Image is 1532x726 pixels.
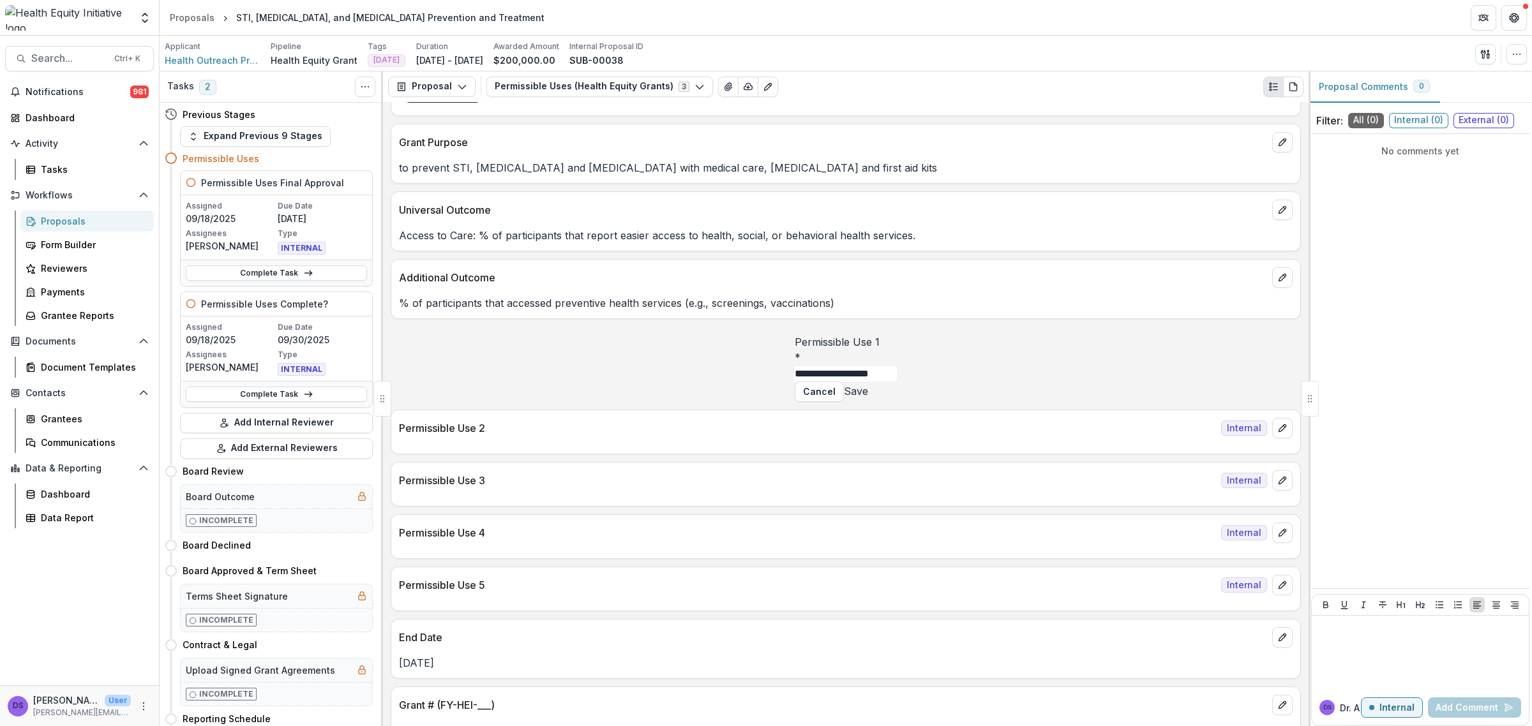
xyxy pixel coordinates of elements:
[186,239,275,253] p: [PERSON_NAME]
[278,242,326,255] span: INTERNAL
[355,77,375,97] button: Toggle View Cancelled Tasks
[41,309,144,322] div: Grantee Reports
[183,638,257,651] h4: Contract & Legal
[1309,71,1440,103] button: Proposal Comments
[1323,704,1332,711] div: Dr. Ana Smith
[493,54,555,67] p: $200,000.00
[373,56,400,64] span: [DATE]
[41,360,144,374] div: Document Templates
[368,41,387,52] p: Tags
[33,707,131,718] p: [PERSON_NAME][EMAIL_ADDRESS][PERSON_NAME][DATE][DOMAIN_NAME]
[1489,597,1504,612] button: Align Center
[1263,77,1284,97] button: Plaintext view
[5,46,154,71] button: Search...
[41,412,144,426] div: Grantees
[278,363,326,376] span: INTERNAL
[1471,5,1496,31] button: Partners
[180,413,373,433] button: Add Internal Reviewer
[1221,473,1267,488] span: Internal
[388,77,476,97] button: Proposal
[271,54,357,67] p: Health Equity Grant
[20,281,154,302] a: Payments
[186,333,275,346] p: 09/18/2025
[136,5,154,31] button: Open entity switcher
[1361,697,1423,718] button: Internal
[1450,597,1466,612] button: Ordered List
[569,54,624,67] p: SUB-00038
[758,77,778,97] button: Edit as form
[165,41,200,52] p: Applicant
[20,507,154,528] a: Data Report
[105,695,131,706] p: User
[186,349,275,360] p: Assignees
[399,525,1216,540] p: Permissible Use 4
[20,258,154,279] a: Reviewers
[20,305,154,326] a: Grantee Reports
[31,52,107,64] span: Search...
[1221,577,1267,593] span: Internal
[13,702,24,710] div: Dr. Ana Smith
[1507,597,1522,612] button: Align Right
[41,214,144,228] div: Proposals
[26,111,144,124] div: Dashboard
[1379,702,1415,713] p: Internal
[183,152,259,165] h4: Permissible Uses
[1316,113,1343,128] p: Filter:
[399,630,1267,645] p: End Date
[112,52,143,66] div: Ctrl + K
[1389,113,1448,128] span: Internal ( 0 )
[1318,597,1333,612] button: Bold
[1501,5,1527,31] button: Get Help
[26,190,133,201] span: Workflows
[186,228,275,239] p: Assignees
[41,238,144,251] div: Form Builder
[1428,697,1521,718] button: Add Comment
[20,159,154,180] a: Tasks
[130,85,149,98] span: 981
[1272,267,1293,288] button: edit
[278,212,367,225] p: [DATE]
[41,436,144,449] div: Communications
[5,383,154,403] button: Open Contacts
[1419,82,1424,91] span: 0
[199,688,253,700] p: Incomplete
[165,8,550,27] nav: breadcrumb
[399,697,1267,713] p: Grant # (FY-HEI-___)
[486,77,713,97] button: Permissible Uses (Health Equity Grants)3
[399,135,1267,150] p: Grant Purpose
[20,484,154,505] a: Dashboard
[399,577,1216,593] p: Permissible Use 5
[165,54,260,67] a: Health Outreach Prevention Education Inc.
[41,262,144,275] div: Reviewers
[1393,597,1409,612] button: Heading 1
[569,41,643,52] p: Internal Proposal ID
[1413,597,1428,612] button: Heading 2
[186,589,288,603] h5: Terms Sheet Signature
[5,185,154,205] button: Open Workflows
[1272,575,1293,595] button: edit
[795,382,844,402] button: Close
[165,8,220,27] a: Proposals
[718,77,739,97] button: View Attached Files
[136,699,151,714] button: More
[201,176,344,189] h5: Permissible Uses Final Approval
[1272,418,1293,438] button: edit
[186,212,275,225] p: 09/18/2025
[41,487,144,501] div: Dashboard
[20,432,154,453] a: Communications
[5,107,154,128] a: Dashboard
[399,228,1293,243] p: Access to Care: % of participants that report easier access to health, social, or behavioral heal...
[416,54,483,67] p: [DATE] - [DATE]
[844,383,868,399] button: Save
[5,133,154,154] button: Open Activity
[26,463,133,474] span: Data & Reporting
[199,515,253,526] p: Incomplete
[186,322,275,333] p: Assigned
[170,11,214,24] div: Proposals
[5,5,131,31] img: Health Equity Initiative logo
[183,564,317,577] h4: Board Approved & Term Sheet
[399,270,1267,285] p: Additional Outcome
[1432,597,1447,612] button: Bullet List
[416,41,448,52] p: Duration
[201,297,328,311] h5: Permissible Uses Complete?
